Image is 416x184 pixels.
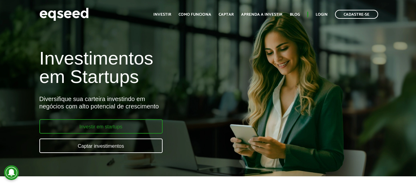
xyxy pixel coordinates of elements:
[241,13,282,17] a: Aprenda a investir
[39,119,163,134] a: Investir em startups
[153,13,171,17] a: Investir
[335,10,378,19] a: Cadastre-se
[316,13,328,17] a: Login
[39,49,238,86] h1: Investimentos em Startups
[39,139,163,153] a: Captar investimentos
[39,95,238,110] div: Diversifique sua carteira investindo em negócios com alto potencial de crescimento
[39,6,89,22] img: EqSeed
[219,13,234,17] a: Captar
[179,13,211,17] a: Como funciona
[290,13,300,17] a: Blog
